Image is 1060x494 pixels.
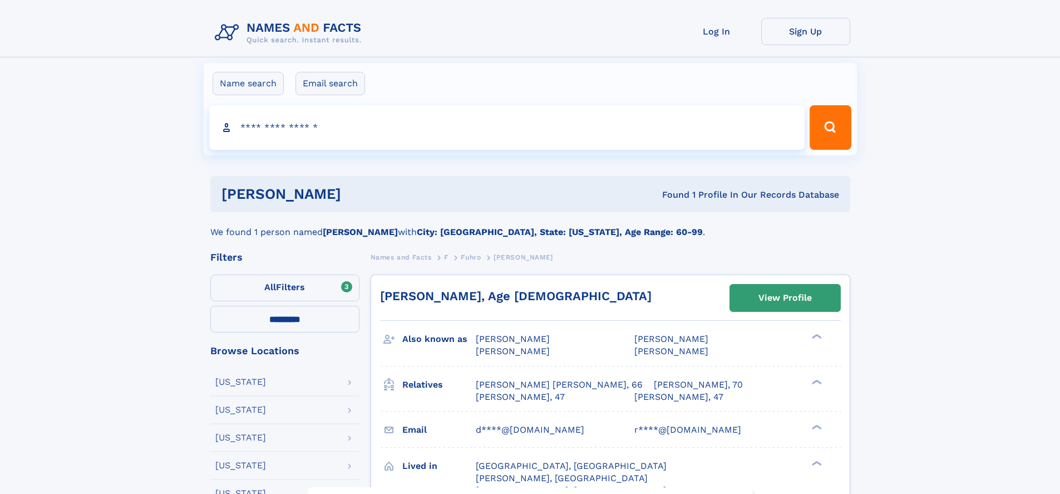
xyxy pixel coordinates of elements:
[371,250,432,264] a: Names and Facts
[476,334,550,344] span: [PERSON_NAME]
[402,420,476,439] h3: Email
[634,346,708,356] span: [PERSON_NAME]
[210,275,359,301] label: Filters
[213,72,284,95] label: Name search
[809,459,822,467] div: ❯
[444,253,448,261] span: F
[761,18,850,45] a: Sign Up
[810,105,851,150] button: Search Button
[417,227,703,237] b: City: [GEOGRAPHIC_DATA], State: [US_STATE], Age Range: 60-99
[476,461,667,471] span: [GEOGRAPHIC_DATA], [GEOGRAPHIC_DATA]
[402,457,476,476] h3: Lived in
[476,346,550,356] span: [PERSON_NAME]
[494,253,553,261] span: [PERSON_NAME]
[210,18,371,48] img: Logo Names and Facts
[402,330,476,349] h3: Also known as
[380,289,652,303] a: [PERSON_NAME], Age [DEMOGRAPHIC_DATA]
[809,333,822,340] div: ❯
[210,252,359,262] div: Filters
[210,346,359,356] div: Browse Locations
[634,334,708,344] span: [PERSON_NAME]
[323,227,398,237] b: [PERSON_NAME]
[476,379,643,391] a: [PERSON_NAME] [PERSON_NAME], 66
[809,378,822,385] div: ❯
[461,253,481,261] span: Fuhro
[476,391,565,403] a: [PERSON_NAME], 47
[215,378,266,387] div: [US_STATE]
[295,72,365,95] label: Email search
[672,18,761,45] a: Log In
[634,391,723,403] a: [PERSON_NAME], 47
[221,187,502,201] h1: [PERSON_NAME]
[444,250,448,264] a: F
[654,379,743,391] a: [PERSON_NAME], 70
[215,405,266,414] div: [US_STATE]
[758,285,812,311] div: View Profile
[210,212,850,239] div: We found 1 person named with .
[264,282,276,292] span: All
[402,375,476,394] h3: Relatives
[215,433,266,442] div: [US_STATE]
[476,473,648,483] span: [PERSON_NAME], [GEOGRAPHIC_DATA]
[215,461,266,470] div: [US_STATE]
[461,250,481,264] a: Fuhro
[809,423,822,431] div: ❯
[501,189,839,201] div: Found 1 Profile In Our Records Database
[730,285,840,311] a: View Profile
[209,105,805,150] input: search input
